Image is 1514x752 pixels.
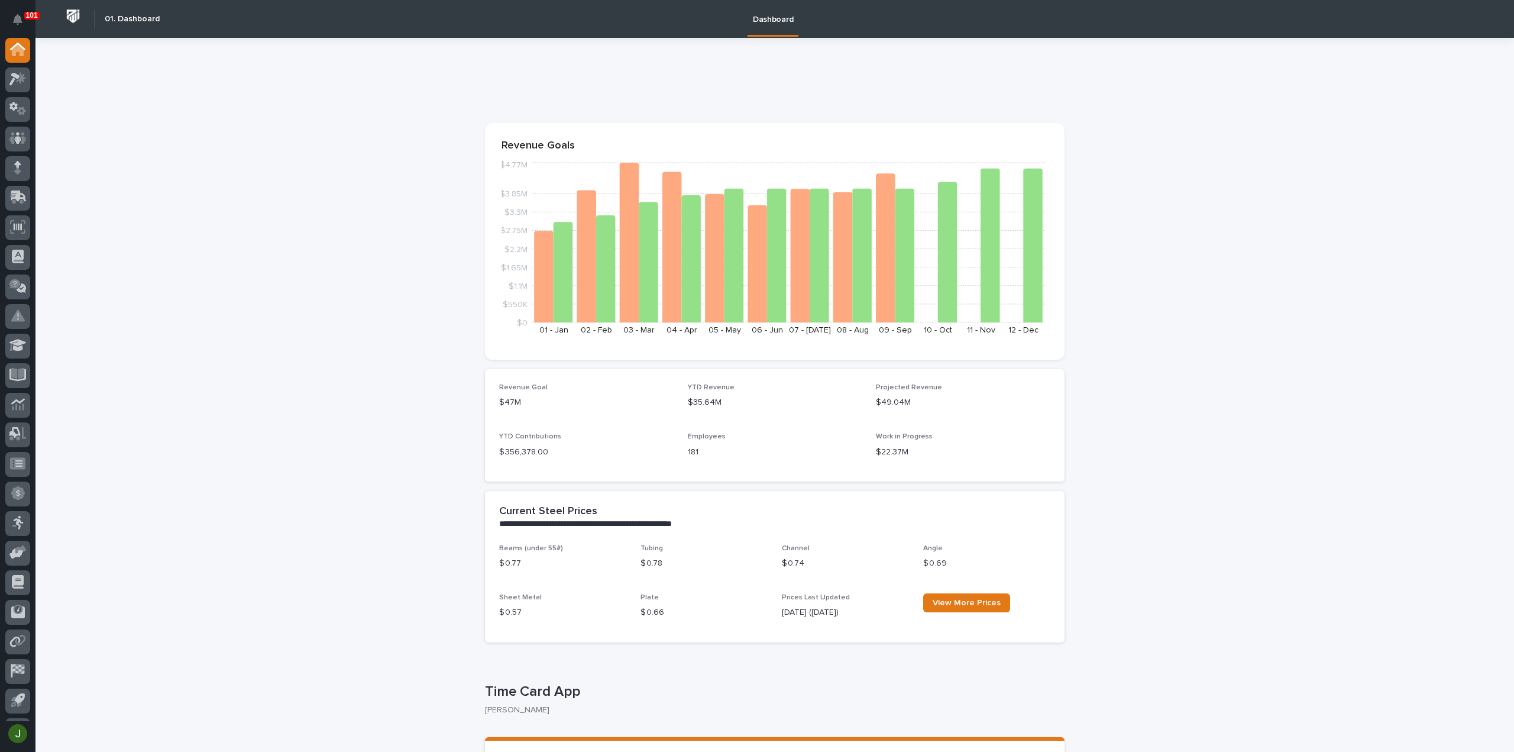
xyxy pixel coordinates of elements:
tspan: $1.65M [501,263,528,272]
text: 12 - Dec [1008,326,1039,334]
p: $22.37M [876,446,1050,459]
p: $35.64M [688,396,862,409]
p: $47M [499,396,674,409]
button: Notifications [5,7,30,32]
p: $ 0.66 [640,606,768,619]
p: $49.04M [876,396,1050,409]
tspan: $3.85M [500,190,528,198]
span: View More Prices [933,599,1001,607]
span: Sheet Metal [499,594,542,601]
tspan: $0 [517,319,528,327]
button: users-avatar [5,721,30,746]
text: 05 - May [709,326,741,334]
p: 181 [688,446,862,459]
span: Projected Revenue [876,384,942,391]
span: Plate [640,594,659,601]
span: Work in Progress [876,433,933,440]
p: [PERSON_NAME] [485,705,1055,715]
a: View More Prices [923,593,1010,612]
img: Workspace Logo [62,5,84,27]
tspan: $2.2M [504,245,528,253]
p: $ 0.77 [499,557,626,570]
text: 10 - Oct [924,326,952,334]
p: [DATE] ([DATE]) [782,606,909,619]
span: Channel [782,545,810,552]
p: $ 356,378.00 [499,446,674,459]
span: Tubing [640,545,663,552]
p: $ 0.69 [923,557,1050,570]
p: $ 0.78 [640,557,768,570]
span: YTD Revenue [688,384,735,391]
p: Revenue Goals [502,140,1048,153]
p: $ 0.57 [499,606,626,619]
span: Beams (under 55#) [499,545,563,552]
p: $ 0.74 [782,557,909,570]
span: YTD Contributions [499,433,561,440]
text: 02 - Feb [581,326,612,334]
span: Revenue Goal [499,384,548,391]
text: 04 - Apr [667,326,697,334]
h2: Current Steel Prices [499,505,597,518]
span: Prices Last Updated [782,594,850,601]
text: 01 - Jan [539,326,568,334]
h2: 01. Dashboard [105,14,160,24]
tspan: $550K [503,300,528,308]
text: 09 - Sep [879,326,912,334]
tspan: $3.3M [504,208,528,217]
text: 03 - Mar [623,326,655,334]
text: 06 - Jun [752,326,783,334]
p: 101 [26,11,38,20]
p: Time Card App [485,683,1060,701]
tspan: $2.75M [500,227,528,235]
tspan: $4.77M [500,161,528,169]
span: Angle [923,545,943,552]
text: 08 - Aug [837,326,869,334]
span: Employees [688,433,726,440]
text: 07 - [DATE] [789,326,831,334]
div: Notifications101 [15,14,30,33]
text: 11 - Nov [967,326,995,334]
tspan: $1.1M [509,282,528,290]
